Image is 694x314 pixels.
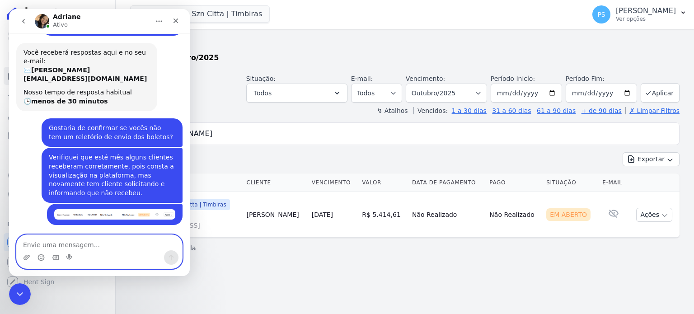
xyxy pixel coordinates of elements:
th: Situação [543,173,599,192]
td: R$ 5.414,61 [358,192,408,238]
a: Lotes [4,87,112,105]
a: + de 90 dias [581,107,622,114]
input: Buscar por nome do lote ou do cliente [147,125,675,143]
button: Selecionador de GIF [43,245,50,252]
a: Negativação [4,186,112,204]
p: Ativo [44,11,59,20]
a: ✗ Limpar Filtros [625,107,680,114]
th: E-mail [599,173,628,192]
a: [DATE] [312,211,333,218]
a: Crédito [4,166,112,184]
div: Fechar [159,4,175,20]
div: Você receberá respostas aqui e no seu e-mail: ✉️ [14,39,141,75]
td: [PERSON_NAME] [243,192,308,238]
label: Período Inicío: [491,75,535,82]
p: Ver opções [616,15,676,23]
label: Situação: [246,75,276,82]
div: Plataformas [7,219,108,230]
a: Clientes [4,107,112,125]
th: Vencimento [308,173,359,192]
div: Nosso tempo de resposta habitual 🕒 [14,79,141,97]
button: Aplicar [641,83,680,103]
th: Valor [358,173,408,192]
button: Todos [246,84,347,103]
a: 1 a 30 dias [452,107,487,114]
td: Não Realizado [486,192,543,238]
iframe: Intercom live chat [9,283,31,305]
button: Enviar uma mensagem [155,241,169,256]
div: Paula diz… [7,109,173,139]
button: Selecionador de Emoji [28,245,36,252]
label: Vencidos: [413,107,448,114]
button: Upload do anexo [14,245,21,252]
h2: Parcelas [130,36,680,52]
label: Vencimento: [406,75,445,82]
th: Pago [486,173,543,192]
strong: Outubro/2025 [163,53,219,62]
b: menos de 30 minutos [22,89,99,96]
a: Transferências [4,146,112,164]
label: Período Fim: [566,74,637,84]
a: Minha Carteira [4,127,112,145]
label: ↯ Atalhos [377,107,408,114]
a: 31 a 60 dias [492,107,531,114]
th: Cliente [243,173,308,192]
a: 61 a 90 dias [537,107,576,114]
a: Contratos [4,47,112,65]
label: E-mail: [351,75,373,82]
div: Você receberá respostas aqui e no seu e-mail:✉️[PERSON_NAME][EMAIL_ADDRESS][DOMAIN_NAME]Nosso tem... [7,34,148,103]
button: Start recording [57,245,65,252]
td: Não Realizado [408,192,486,238]
p: [PERSON_NAME] [616,6,676,15]
div: Verifiquei que esté mês alguns clientes receberam corretamente, pois consta a visualização na pla... [40,144,166,188]
a: Parcelas [4,67,112,85]
a: Conta Hent [4,253,112,271]
button: Residencia Szn Citta | Timbiras [130,5,270,23]
a: Recebíveis [4,233,112,251]
div: Paula diz… [7,139,173,195]
button: PS [PERSON_NAME] Ver opções [585,2,694,27]
button: Início [141,4,159,21]
iframe: Intercom live chat [9,9,190,276]
div: Gostaria de confirmar se vocês não tem um reletório de envio dos boletos? [33,109,173,138]
button: Exportar [623,152,680,166]
div: Em Aberto [546,208,591,221]
button: Ações [636,208,672,222]
a: Visão Geral [4,27,112,45]
b: [PERSON_NAME][EMAIL_ADDRESS][DOMAIN_NAME] [14,57,138,74]
th: Data de Pagamento [408,173,486,192]
div: Gostaria de confirmar se vocês não tem um reletório de envio dos boletos? [40,115,166,132]
span: Todos [254,88,272,98]
div: Paula diz… [7,195,173,223]
div: Verifiquei que esté mês alguns clientes receberam corretamente, pois consta a visualização na pla... [33,139,173,194]
span: PS [597,11,605,18]
textarea: Envie uma mensagem... [8,226,173,241]
div: Operator diz… [7,34,173,110]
